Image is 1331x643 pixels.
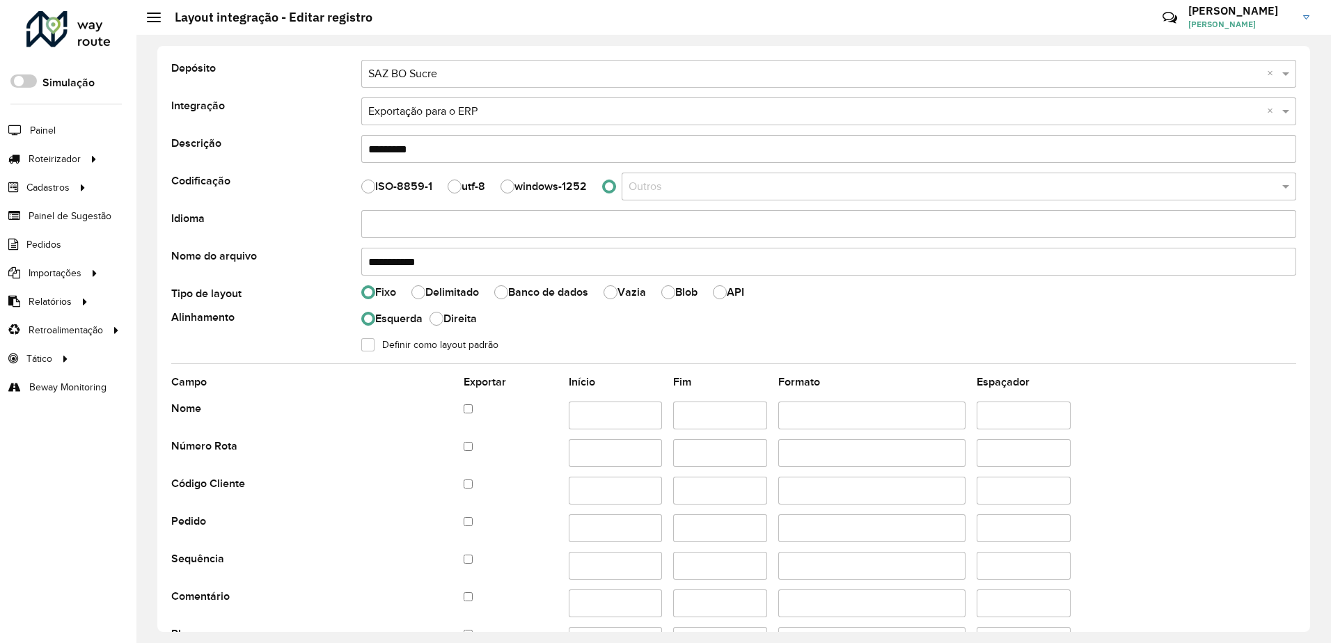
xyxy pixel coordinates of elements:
label: Delimitado [425,287,479,298]
label: Número Rota [171,438,237,454]
label: Fim [673,374,691,390]
span: [PERSON_NAME] [1188,18,1293,31]
label: Alinhamento [163,309,353,329]
label: Descrição [163,135,353,166]
label: Banco de dados [508,287,588,298]
label: Pedido [171,513,206,530]
label: Idioma [163,210,353,241]
label: Integração [163,97,353,129]
label: Sequência [171,550,224,567]
label: Código Cliente [171,475,245,492]
label: Esquerda [375,313,423,324]
span: Retroalimentação [29,323,103,338]
h3: [PERSON_NAME] [1188,4,1293,17]
label: Espaçador [977,374,1030,390]
label: Nome [171,400,201,417]
label: API [727,287,744,298]
label: Definir como layout padrão [375,340,498,350]
label: Vazia [617,287,646,298]
label: windows-1252 [514,181,587,192]
label: ISO-8859-1 [375,181,432,192]
label: Direita [443,313,477,324]
label: utf-8 [462,181,485,192]
a: Contato Rápido [1155,3,1185,33]
label: Codificação [163,173,353,204]
label: Placa [171,626,199,642]
span: Clear all [1267,103,1279,120]
label: Tipo de layout [163,285,353,303]
h2: Layout integração - Editar registro [161,10,372,25]
label: Formato [778,374,820,390]
span: Pedidos [26,237,61,252]
span: Cadastros [26,180,70,195]
span: Roteirizador [29,152,81,166]
span: Beway Monitoring [29,380,107,395]
span: Tático [26,351,52,366]
label: Exportar [464,374,506,390]
label: Nome do arquivo [163,248,353,279]
span: Relatórios [29,294,72,309]
label: Início [569,374,595,390]
label: Simulação [42,74,95,91]
span: Importações [29,266,81,280]
span: Clear all [1267,65,1279,82]
span: Painel de Sugestão [29,209,111,223]
label: Blob [675,287,698,298]
label: Campo [171,374,207,390]
span: Painel [30,123,56,138]
label: Comentário [171,588,230,605]
label: Depósito [163,60,353,91]
label: Fixo [375,287,396,298]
